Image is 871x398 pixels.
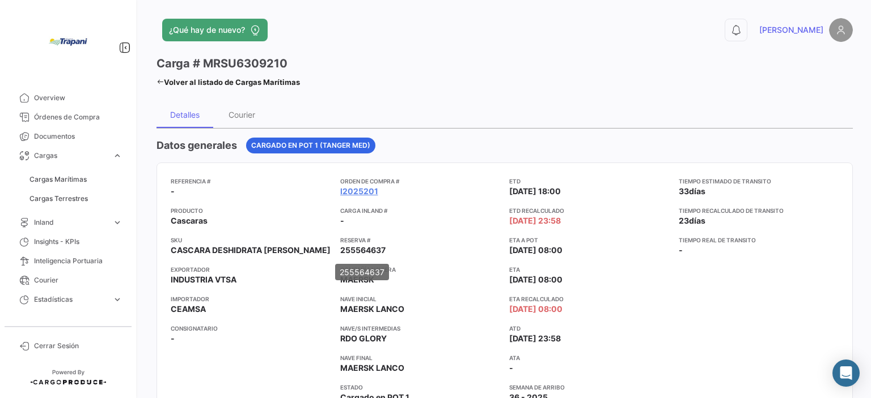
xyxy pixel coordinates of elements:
[9,251,127,271] a: Inteligencia Portuaria
[679,177,839,186] app-card-info-title: Tiempo estimado de transito
[509,324,670,333] app-card-info-title: ATD
[40,14,96,70] img: bd005829-9598-4431-b544-4b06bbcd40b2.jpg
[340,206,501,215] app-card-info-title: Carga inland #
[171,324,331,333] app-card-info-title: Consignatario
[509,383,670,392] app-card-info-title: Semana de Arribo
[340,353,501,362] app-card-info-title: Nave final
[170,110,200,119] div: Detalles
[509,215,561,226] span: [DATE] 23:58
[34,237,122,247] span: Insights - KPIs
[112,217,122,228] span: expand_more
[509,353,670,362] app-card-info-title: ATA
[509,362,513,374] span: -
[171,215,208,226] span: Cascaras
[34,341,122,351] span: Cerrar Sesión
[157,138,237,153] h4: Datos generales
[34,151,108,161] span: Cargas
[340,294,501,303] app-card-info-title: Nave inicial
[829,18,853,42] img: placeholder-user.png
[340,186,378,197] a: I2025201
[9,88,127,108] a: Overview
[509,186,561,197] span: [DATE] 18:00
[157,74,300,90] a: Volver al listado de Cargas Marítimas
[509,245,563,256] span: [DATE] 08:00
[689,186,705,196] span: días
[9,108,127,127] a: Órdenes de Compra
[509,265,670,274] app-card-info-title: ETA
[162,19,268,41] button: ¿Qué hay de nuevo?
[9,127,127,146] a: Documentos
[171,333,175,344] span: -
[509,206,670,215] app-card-info-title: ETD Recalculado
[157,55,287,71] h3: Carga # MRSU6309210
[29,194,88,204] span: Cargas Terrestres
[340,265,501,274] app-card-info-title: Compañía naviera
[112,151,122,161] span: expand_more
[832,360,860,387] div: Abrir Intercom Messenger
[340,333,387,344] span: RDO GLORY
[509,294,670,303] app-card-info-title: ETA Recalculado
[340,324,501,333] app-card-info-title: Nave/s intermedias
[34,112,122,122] span: Órdenes de Compra
[229,110,255,119] div: Courier
[171,274,236,285] span: INDUSTRIA VTSA
[509,236,670,245] app-card-info-title: ETA a POT
[679,206,839,215] app-card-info-title: Tiempo recalculado de transito
[689,216,705,225] span: días
[251,140,370,151] span: Cargado en POT 1 (Tanger Med)
[679,186,689,196] span: 33
[509,303,563,315] span: [DATE] 08:00
[9,232,127,251] a: Insights - KPIs
[335,264,389,280] div: 255564637
[679,245,683,255] span: -
[340,362,404,374] span: MAERSK LANCO
[34,275,122,285] span: Courier
[34,93,122,103] span: Overview
[169,24,245,36] span: ¿Qué hay de nuevo?
[171,186,175,197] span: -
[679,216,689,225] span: 23
[340,177,501,186] app-card-info-title: Orden de Compra #
[340,303,404,315] span: MAERSK LANCO
[679,236,839,245] app-card-info-title: Tiempo real de transito
[340,215,344,226] span: -
[171,245,331,256] span: CASCARA DESHIDRATA [PERSON_NAME]
[171,206,331,215] app-card-info-title: Producto
[509,274,563,285] span: [DATE] 08:00
[759,24,823,36] span: [PERSON_NAME]
[171,236,331,245] app-card-info-title: SKU
[340,236,501,245] app-card-info-title: Reserva #
[171,294,331,303] app-card-info-title: Importador
[509,333,561,344] span: [DATE] 23:58
[340,383,501,392] app-card-info-title: Estado
[25,171,127,188] a: Cargas Marítimas
[509,177,670,186] app-card-info-title: ETD
[171,265,331,274] app-card-info-title: Exportador
[171,177,331,186] app-card-info-title: Referencia #
[34,131,122,142] span: Documentos
[9,271,127,290] a: Courier
[171,303,206,315] span: CEAMSA
[34,217,108,228] span: Inland
[34,256,122,266] span: Inteligencia Portuaria
[25,190,127,207] a: Cargas Terrestres
[34,294,108,305] span: Estadísticas
[340,245,386,256] span: 255564637
[112,294,122,305] span: expand_more
[29,174,87,185] span: Cargas Marítimas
